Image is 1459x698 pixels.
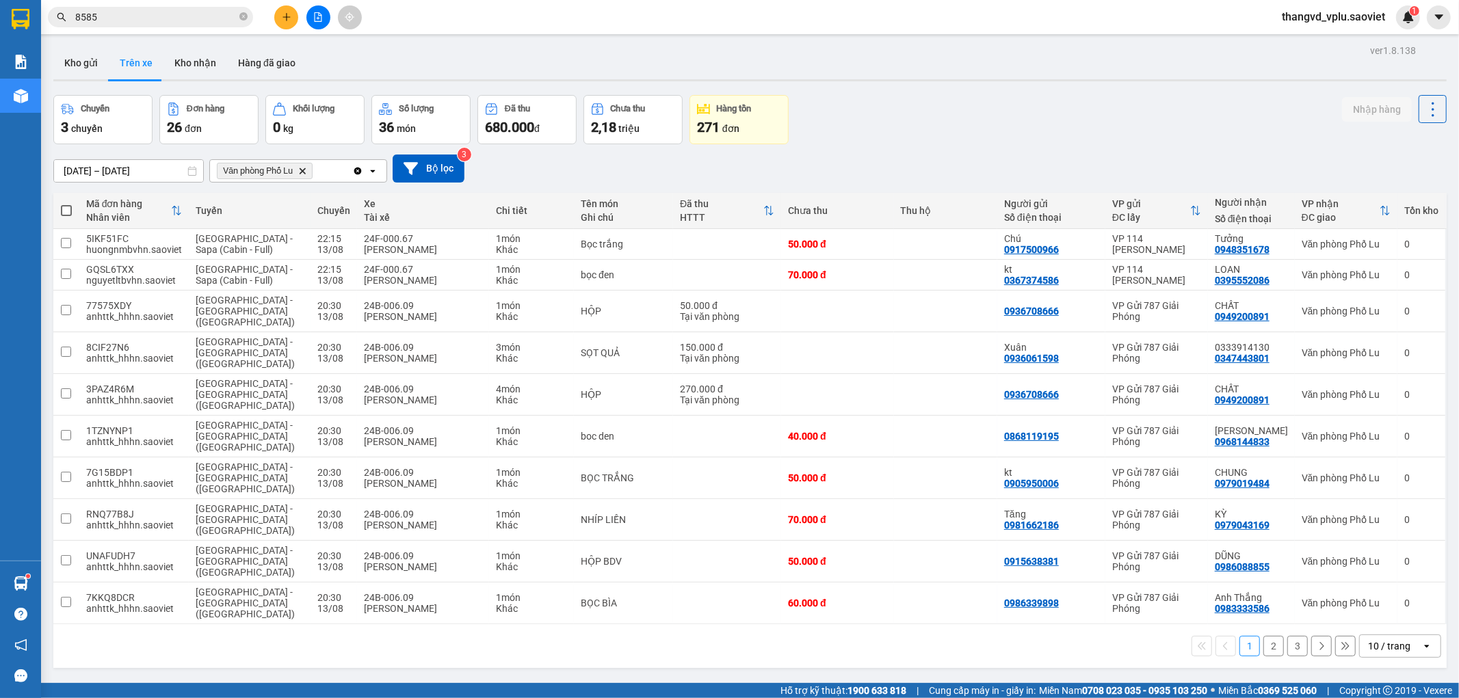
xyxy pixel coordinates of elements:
[788,269,886,280] div: 70.000 đ
[496,509,567,520] div: 1 món
[1433,11,1445,23] span: caret-down
[1112,342,1201,364] div: VP Gửi 787 Giải Phóng
[317,561,350,572] div: 13/08
[1263,636,1284,656] button: 2
[317,205,350,216] div: Chuyến
[317,425,350,436] div: 20:30
[317,592,350,603] div: 20:30
[364,425,482,436] div: 24B-006.09
[581,514,666,525] div: NHÍP LIỀN
[496,550,567,561] div: 1 món
[581,306,666,317] div: HỘP
[1327,683,1329,698] span: |
[81,104,109,113] div: Chuyến
[1421,641,1432,652] svg: open
[1215,520,1270,531] div: 0979043169
[1404,205,1438,216] div: Tồn kho
[86,603,182,614] div: anhttk_hhhn.saoviet
[1215,264,1288,275] div: LOAN
[929,683,1036,698] span: Cung cấp máy in - giấy in:
[1404,389,1438,400] div: 0
[1215,436,1270,447] div: 0968144833
[1112,550,1201,572] div: VP Gửi 787 Giải Phóng
[1215,384,1288,394] div: CHẤT
[680,212,763,223] div: HTTT
[306,5,330,29] button: file-add
[1404,556,1438,567] div: 0
[611,104,646,113] div: Chưa thu
[12,9,29,29] img: logo-vxr
[317,233,350,244] div: 22:15
[788,431,886,442] div: 40.000 đ
[338,5,362,29] button: aim
[581,431,666,442] div: boc den
[317,467,350,478] div: 20:30
[1215,467,1288,478] div: CHUNG
[86,275,182,286] div: nguyetltbvhn.saoviet
[1004,212,1099,223] div: Số điện thoại
[86,300,182,311] div: 77575XDY
[317,550,350,561] div: 20:30
[317,311,350,322] div: 13/08
[496,233,567,244] div: 1 món
[364,520,482,531] div: [PERSON_NAME]
[86,561,182,572] div: anhttk_hhhn.saoviet
[1004,342,1099,353] div: Xuân
[317,353,350,364] div: 13/08
[86,425,182,436] div: 1TZNYNP1
[1302,389,1391,400] div: Văn phòng Phố Lu
[1215,394,1270,405] div: 0949200891
[496,436,567,447] div: Khác
[1218,683,1317,698] span: Miền Bắc
[86,311,182,322] div: anhttk_hhhn.saoviet
[847,685,906,696] strong: 1900 633 818
[1239,636,1260,656] button: 1
[53,46,109,79] button: Kho gửi
[364,550,482,561] div: 24B-006.09
[680,300,774,311] div: 50.000 đ
[317,384,350,394] div: 20:30
[86,353,182,364] div: anhttk_hhhn.saoviet
[458,148,471,161] sup: 3
[1302,239,1391,250] div: Văn phòng Phố Lu
[187,104,224,113] div: Đơn hàng
[505,104,530,113] div: Đã thu
[315,164,317,178] input: Selected Văn phòng Phố Lu.
[364,275,482,286] div: [PERSON_NAME]
[581,198,666,209] div: Tên món
[53,95,153,144] button: Chuyến3chuyến
[496,520,567,531] div: Khác
[1404,472,1438,483] div: 0
[1215,509,1288,520] div: KỲ
[1370,43,1416,58] div: ver 1.8.138
[196,205,304,216] div: Tuyến
[496,264,567,275] div: 1 món
[496,353,567,364] div: Khác
[717,104,752,113] div: Hàng tồn
[788,205,886,216] div: Chưa thu
[1004,520,1059,531] div: 0981662186
[1004,353,1059,364] div: 0936061598
[196,587,295,619] span: [GEOGRAPHIC_DATA] - [GEOGRAPHIC_DATA] ([GEOGRAPHIC_DATA])
[1215,592,1288,603] div: Anh Thắng
[364,478,482,489] div: [PERSON_NAME]
[1271,8,1396,25] span: thangvd_vplu.saoviet
[496,561,567,572] div: Khác
[788,472,886,483] div: 50.000 đ
[1004,306,1059,317] div: 0936708666
[1215,353,1270,364] div: 0347443801
[317,509,350,520] div: 20:30
[1112,509,1201,531] div: VP Gửi 787 Giải Phóng
[1004,233,1099,244] div: Chú
[1004,275,1059,286] div: 0367374586
[901,205,991,216] div: Thu hộ
[477,95,577,144] button: Đã thu680.000đ
[496,205,567,216] div: Chi tiết
[364,467,482,478] div: 24B-006.09
[86,198,171,209] div: Mã đơn hàng
[496,478,567,489] div: Khác
[1112,233,1201,255] div: VP 114 [PERSON_NAME]
[581,347,666,358] div: SỌT QUẢ
[788,239,886,250] div: 50.000 đ
[1004,431,1059,442] div: 0868119195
